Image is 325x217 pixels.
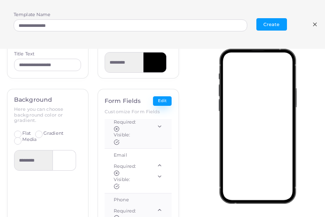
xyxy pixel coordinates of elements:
[14,51,34,57] label: Title Text
[114,152,139,159] div: Email
[14,12,50,18] label: Template Name
[114,132,130,144] span: Visible:
[14,96,81,103] h4: Background
[114,176,130,189] span: Visible:
[22,130,31,136] span: Flat
[14,107,81,123] h6: Here you can choose background color or gradient.
[256,18,287,31] button: Create
[153,96,172,106] button: Edit
[105,109,172,114] h6: Customize Form Fields
[114,197,139,203] div: Phone
[43,130,63,136] span: Gradient
[114,163,136,176] span: Required:
[22,136,37,142] span: Media
[105,98,141,105] h4: Form Fields
[114,119,136,131] span: Required:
